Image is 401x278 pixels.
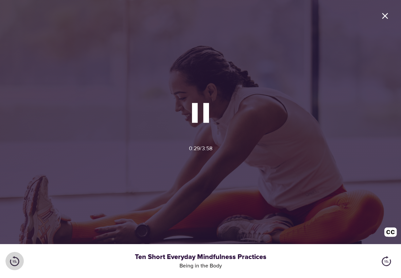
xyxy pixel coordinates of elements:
[29,252,372,262] div: Ten Short Everyday Mindfulness Practices
[381,256,391,266] img: 15s_next.svg
[179,145,222,153] div: 0:29 / 3:58
[384,227,397,240] img: open_caption.svg
[10,256,20,266] img: 15s_prev.svg
[29,262,372,270] div: Being in the Body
